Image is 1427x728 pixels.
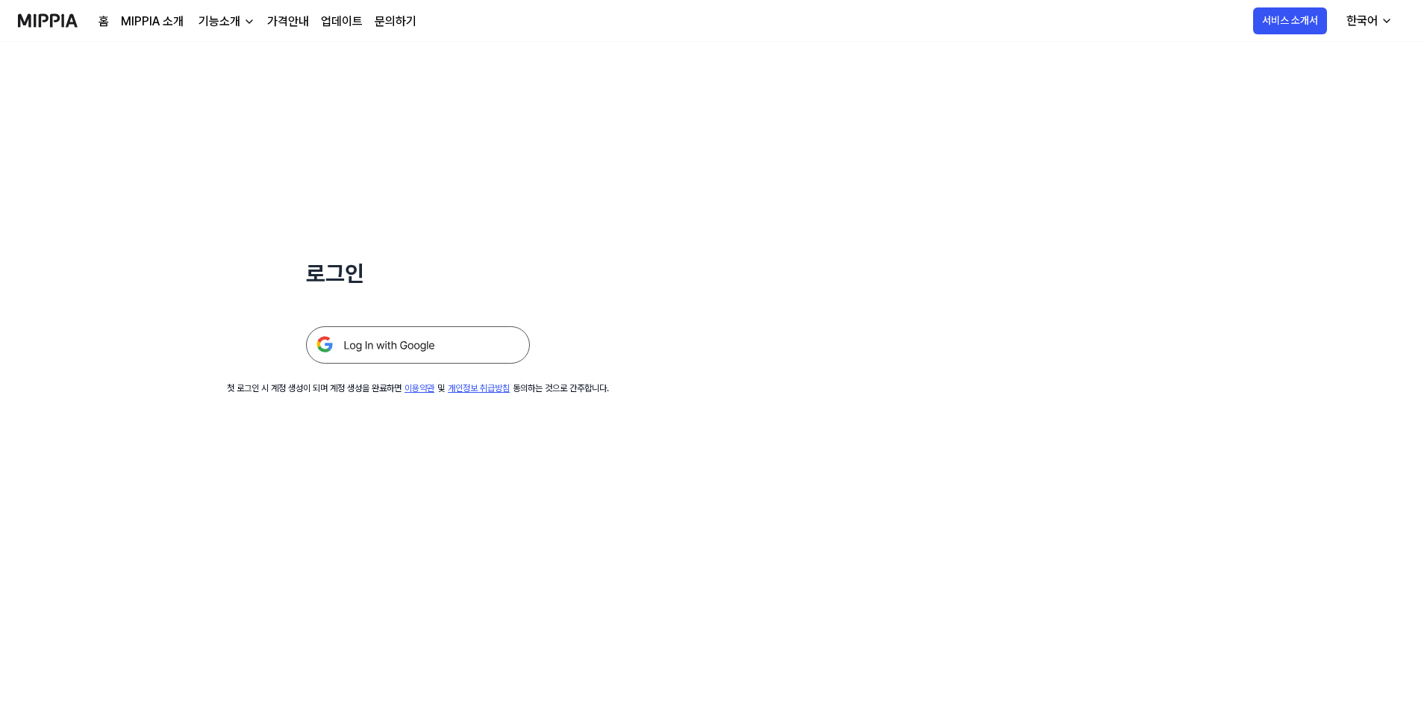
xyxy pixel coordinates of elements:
button: 한국어 [1334,6,1402,36]
button: 서비스 소개서 [1253,7,1327,34]
a: 이용약관 [405,383,434,393]
div: 첫 로그인 시 계정 생성이 되며 계정 생성을 완료하면 및 동의하는 것으로 간주합니다. [227,382,609,395]
a: 개인정보 취급방침 [448,383,510,393]
a: 홈 [99,13,109,31]
div: 기능소개 [196,13,243,31]
a: 문의하기 [375,13,416,31]
img: down [243,16,255,28]
a: 업데이트 [321,13,363,31]
h1: 로그인 [306,257,530,290]
a: MIPPIA 소개 [121,13,184,31]
a: 가격안내 [267,13,309,31]
div: 한국어 [1343,12,1381,30]
img: 구글 로그인 버튼 [306,326,530,364]
button: 기능소개 [196,13,255,31]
